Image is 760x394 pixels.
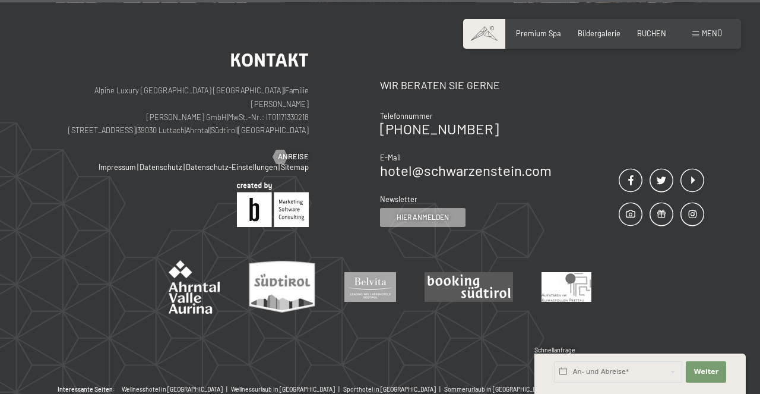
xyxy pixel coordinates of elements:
[380,78,500,92] span: Wir beraten Sie gerne
[278,162,280,172] span: |
[686,361,726,383] button: Weiter
[284,86,285,95] span: |
[58,385,115,394] b: Interessante Seiten:
[693,367,718,377] span: Weiter
[186,162,277,172] a: Datenschutz-Einstellungen
[637,29,666,38] a: BUCHEN
[336,386,343,393] span: |
[702,29,722,38] span: Menü
[136,125,137,135] span: |
[281,162,309,172] a: Sitemap
[380,194,417,204] span: Newsletter
[534,346,575,354] span: Schnellanfrage
[437,386,444,393] span: |
[183,162,185,172] span: |
[273,152,309,162] a: Anreise
[185,125,186,135] span: |
[444,386,548,393] span: Sommerurlaub in [GEOGRAPHIC_DATA]
[380,120,499,137] a: [PHONE_NUMBER]
[140,162,182,172] a: Datenschutz
[278,152,309,162] span: Anreise
[397,212,449,222] span: Hier anmelden
[122,386,223,393] span: Wellnesshotel in [GEOGRAPHIC_DATA]
[380,111,433,121] span: Telefonnummer
[99,162,136,172] a: Impressum
[237,125,238,135] span: |
[122,385,231,394] a: Wellnesshotel in [GEOGRAPHIC_DATA] |
[231,385,343,394] a: Wellnessurlaub in [GEOGRAPHIC_DATA] |
[227,112,228,122] span: |
[224,386,231,393] span: |
[380,162,552,179] a: hotel@schwarzenstein.com
[343,385,444,394] a: Sporthotel in [GEOGRAPHIC_DATA] |
[444,385,556,394] a: Sommerurlaub in [GEOGRAPHIC_DATA] |
[237,182,309,227] img: Brandnamic GmbH | Leading Hospitality Solutions
[230,49,309,71] span: Kontakt
[343,386,436,393] span: Sporthotel in [GEOGRAPHIC_DATA]
[380,153,401,162] span: E-Mail
[231,386,335,393] span: Wellnessurlaub in [GEOGRAPHIC_DATA]
[210,125,211,135] span: |
[578,29,620,38] a: Bildergalerie
[516,29,561,38] a: Premium Spa
[56,84,309,137] p: Alpine Luxury [GEOGRAPHIC_DATA] [GEOGRAPHIC_DATA] Familie [PERSON_NAME] [PERSON_NAME] GmbH MwSt.-...
[137,162,138,172] span: |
